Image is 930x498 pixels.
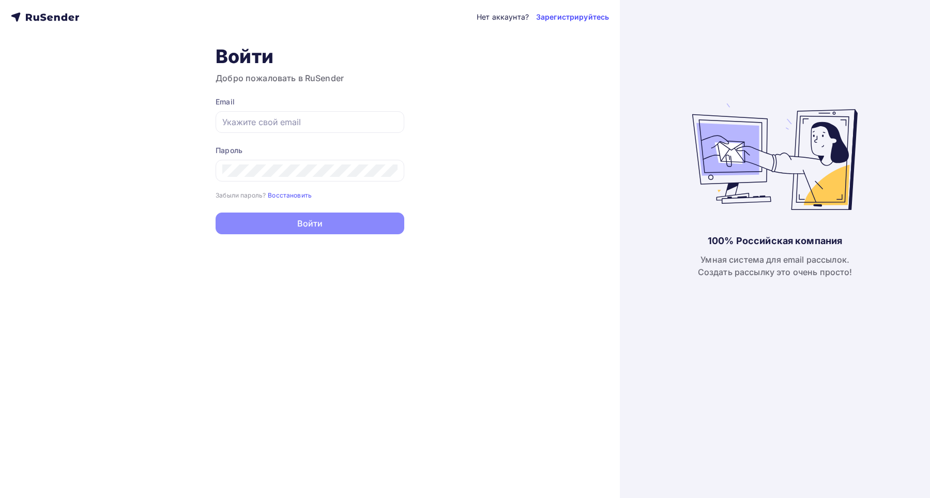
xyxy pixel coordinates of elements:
small: Забыли пароль? [216,191,266,199]
a: Зарегистрируйтесь [536,12,609,22]
div: Умная система для email рассылок. Создать рассылку это очень просто! [698,253,852,278]
div: Нет аккаунта? [477,12,529,22]
h1: Войти [216,45,404,68]
a: Восстановить [268,190,312,199]
div: 100% Российская компания [708,235,842,247]
div: Пароль [216,145,404,156]
input: Укажите свой email [222,116,398,128]
h3: Добро пожаловать в RuSender [216,72,404,84]
div: Email [216,97,404,107]
small: Восстановить [268,191,312,199]
button: Войти [216,213,404,234]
